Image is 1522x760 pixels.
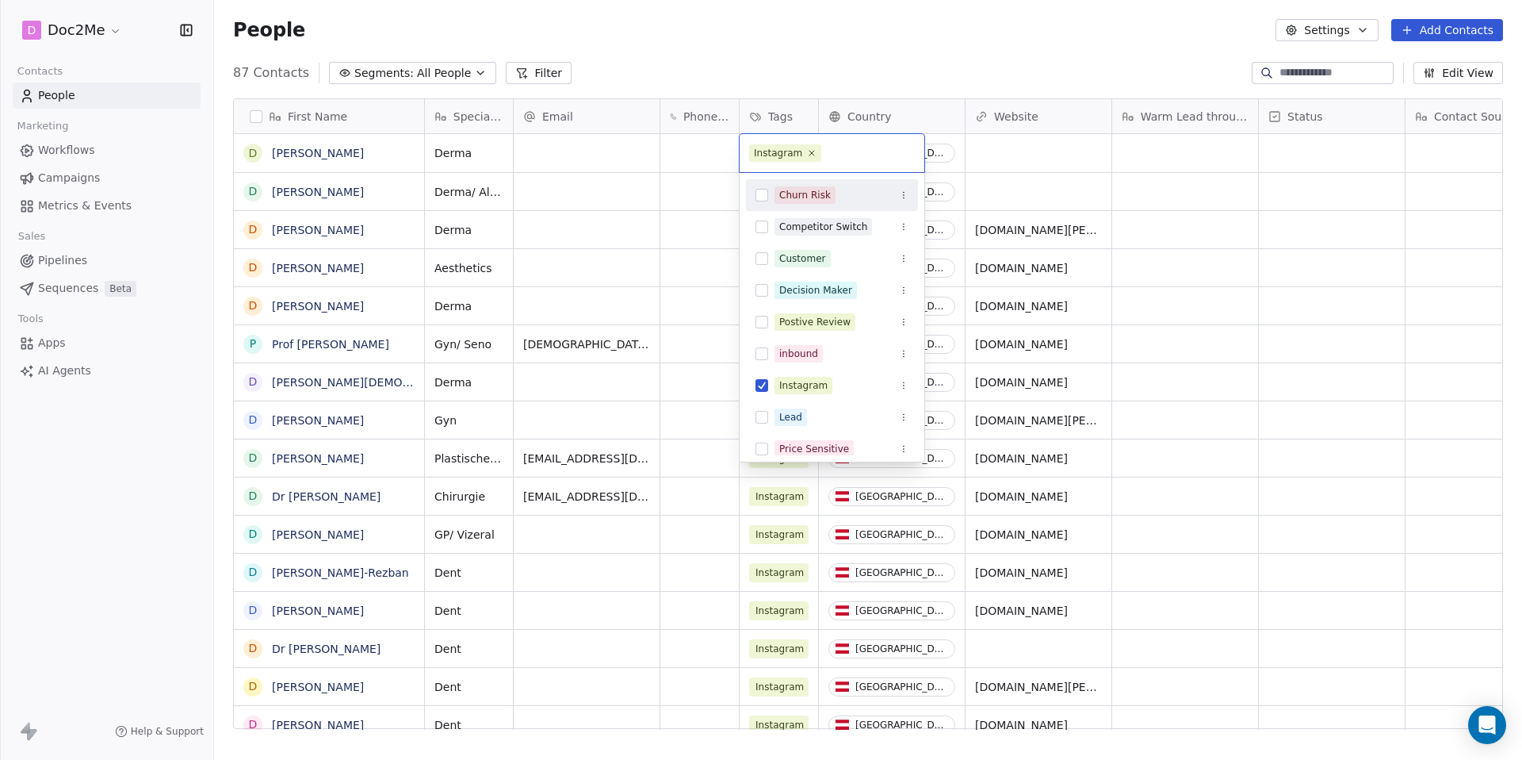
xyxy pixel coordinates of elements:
div: Instagram [779,378,828,393]
div: Price Sensitive [779,442,849,456]
div: Instagram [754,146,802,160]
div: inbound [779,347,818,361]
div: Suggestions [746,179,918,560]
div: Decision Maker [779,283,852,297]
div: Churn Risk [779,188,831,202]
div: Customer [779,251,826,266]
div: Postive Review [779,315,851,329]
div: Competitor Switch [779,220,867,234]
div: Lead [779,410,802,424]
